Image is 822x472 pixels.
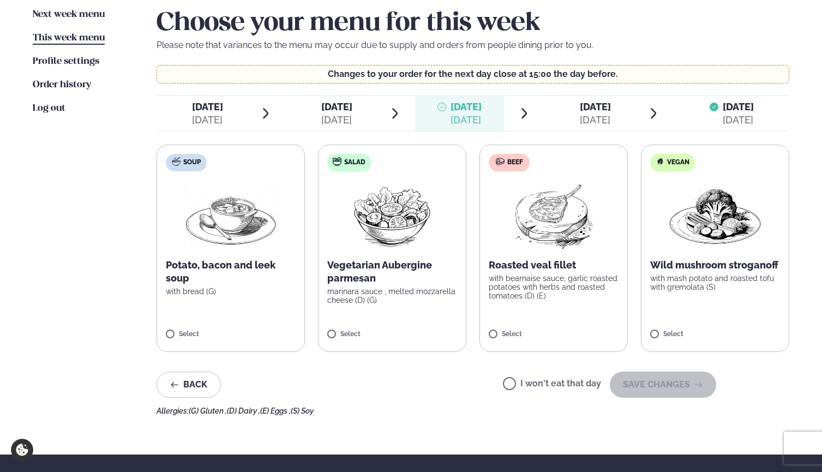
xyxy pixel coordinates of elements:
[333,157,341,166] img: salad.svg
[33,80,91,89] span: Order history
[451,101,482,112] span: [DATE]
[723,113,754,127] div: [DATE]
[489,259,619,272] p: Roasted veal fillet
[183,180,279,250] img: Soup.png
[11,439,33,461] a: Cookie settings
[33,57,99,66] span: Profile settings
[667,180,763,250] img: Vegan.png
[33,79,91,92] a: Order history
[656,157,664,166] img: Vegan.svg
[157,39,789,52] p: Please note that variances to the menu may occur due to supply and orders from people dining prio...
[192,101,223,112] span: [DATE]
[321,100,352,113] span: [DATE]
[157,8,789,39] h2: Choose your menu for this week
[192,113,223,127] div: [DATE]
[451,113,482,127] div: [DATE]
[157,372,221,398] button: Back
[168,70,778,79] p: Changes to your order for the next day close at 15:00 the day before.
[166,287,296,296] p: with bread (G)
[506,180,602,250] img: Lamb-Meat.png
[189,407,227,415] span: (G) Gluten ,
[327,287,457,304] p: marinara sauce , melted mozzarella cheese (D) (G)
[33,104,65,113] span: Log out
[580,113,611,127] div: [DATE]
[507,158,523,167] span: Beef
[260,407,291,415] span: (E) Eggs ,
[580,101,611,112] span: [DATE]
[496,157,505,166] img: beef.svg
[327,259,457,285] p: Vegetarian Aubergine parmesan
[610,372,716,398] button: SAVE CHANGES
[344,180,441,250] img: Salad.png
[667,158,689,167] span: Vegan
[723,101,754,112] span: [DATE]
[33,10,105,19] span: Next week menu
[227,407,260,415] span: (D) Dairy ,
[157,407,789,415] div: Allergies:
[33,102,65,115] a: Log out
[166,259,296,285] p: Potato, bacon and leek soup
[183,158,201,167] span: Soup
[33,55,99,68] a: Profile settings
[321,113,352,127] div: [DATE]
[650,259,780,272] p: Wild mushroom stroganoff
[650,274,780,291] p: with mash potato and roasted tofu with gremolata (S)
[489,274,619,300] p: with bearnaise sauce, garlic roasted potatoes with herbs and roasted tomatoes (D) (E)
[344,158,365,167] span: Salad
[291,407,314,415] span: (S) Soy
[33,32,105,45] a: This week menu
[33,33,105,43] span: This week menu
[172,157,181,166] img: soup.svg
[33,8,105,21] a: Next week menu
